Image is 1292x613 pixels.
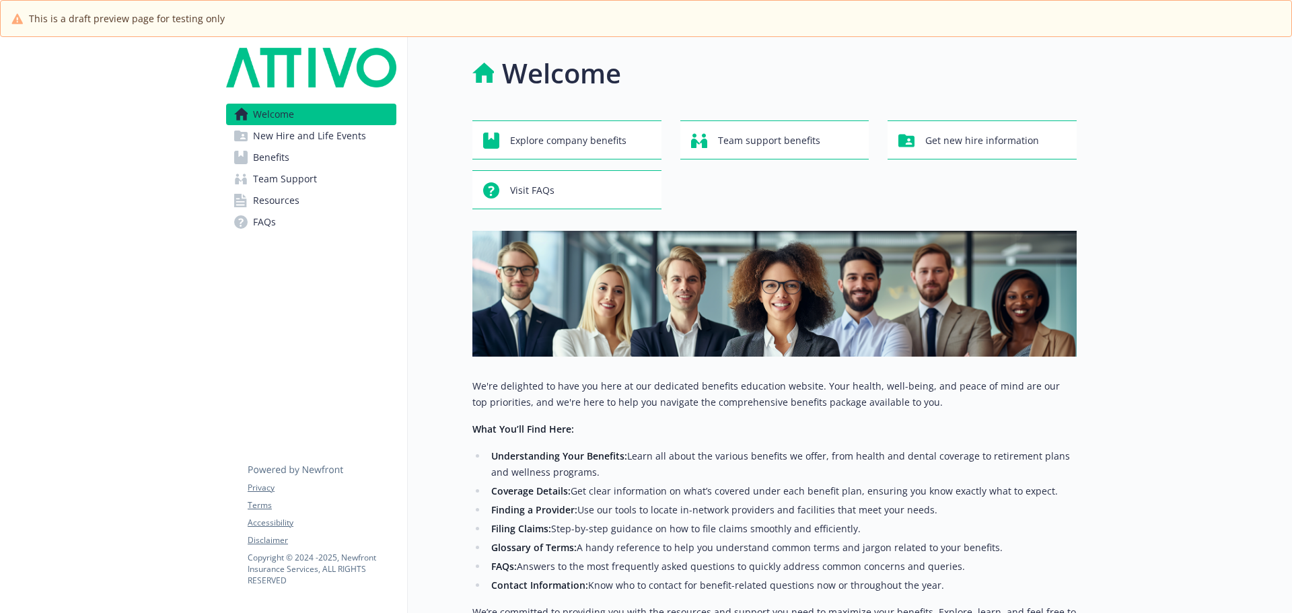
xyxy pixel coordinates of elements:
a: Team Support [226,168,396,190]
li: Know who to contact for benefit-related questions now or throughout the year. [487,577,1077,593]
span: Benefits [253,147,289,168]
p: Copyright © 2024 - 2025 , Newfront Insurance Services, ALL RIGHTS RESERVED [248,552,396,586]
button: Get new hire information [888,120,1077,159]
a: Welcome [226,104,396,125]
span: Explore company benefits [510,128,626,153]
button: Explore company benefits [472,120,661,159]
img: overview page banner [472,231,1077,357]
strong: Finding a Provider: [491,503,577,516]
a: Accessibility [248,517,396,529]
strong: Understanding Your Benefits: [491,449,627,462]
span: Get new hire information [925,128,1039,153]
li: Learn all about the various benefits we offer, from health and dental coverage to retirement plan... [487,448,1077,480]
span: Team support benefits [718,128,820,153]
h1: Welcome [502,53,621,94]
span: New Hire and Life Events [253,125,366,147]
li: Use our tools to locate in-network providers and facilities that meet your needs. [487,502,1077,518]
a: New Hire and Life Events [226,125,396,147]
p: We're delighted to have you here at our dedicated benefits education website. Your health, well-b... [472,378,1077,410]
strong: What You’ll Find Here: [472,423,574,435]
span: FAQs [253,211,276,233]
strong: Contact Information: [491,579,588,591]
li: Answers to the most frequently asked questions to quickly address common concerns and queries. [487,558,1077,575]
a: Terms [248,499,396,511]
strong: Filing Claims: [491,522,551,535]
a: FAQs [226,211,396,233]
strong: FAQs: [491,560,517,573]
a: Benefits [226,147,396,168]
li: Step-by-step guidance on how to file claims smoothly and efficiently. [487,521,1077,537]
a: Disclaimer [248,534,396,546]
span: Team Support [253,168,317,190]
strong: Coverage Details: [491,484,571,497]
button: Visit FAQs [472,170,661,209]
strong: Glossary of Terms: [491,541,577,554]
a: Resources [226,190,396,211]
a: Privacy [248,482,396,494]
span: This is a draft preview page for testing only [29,11,225,26]
button: Team support benefits [680,120,869,159]
span: Resources [253,190,299,211]
li: Get clear information on what’s covered under each benefit plan, ensuring you know exactly what t... [487,483,1077,499]
span: Welcome [253,104,294,125]
span: Visit FAQs [510,178,554,203]
li: A handy reference to help you understand common terms and jargon related to your benefits. [487,540,1077,556]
